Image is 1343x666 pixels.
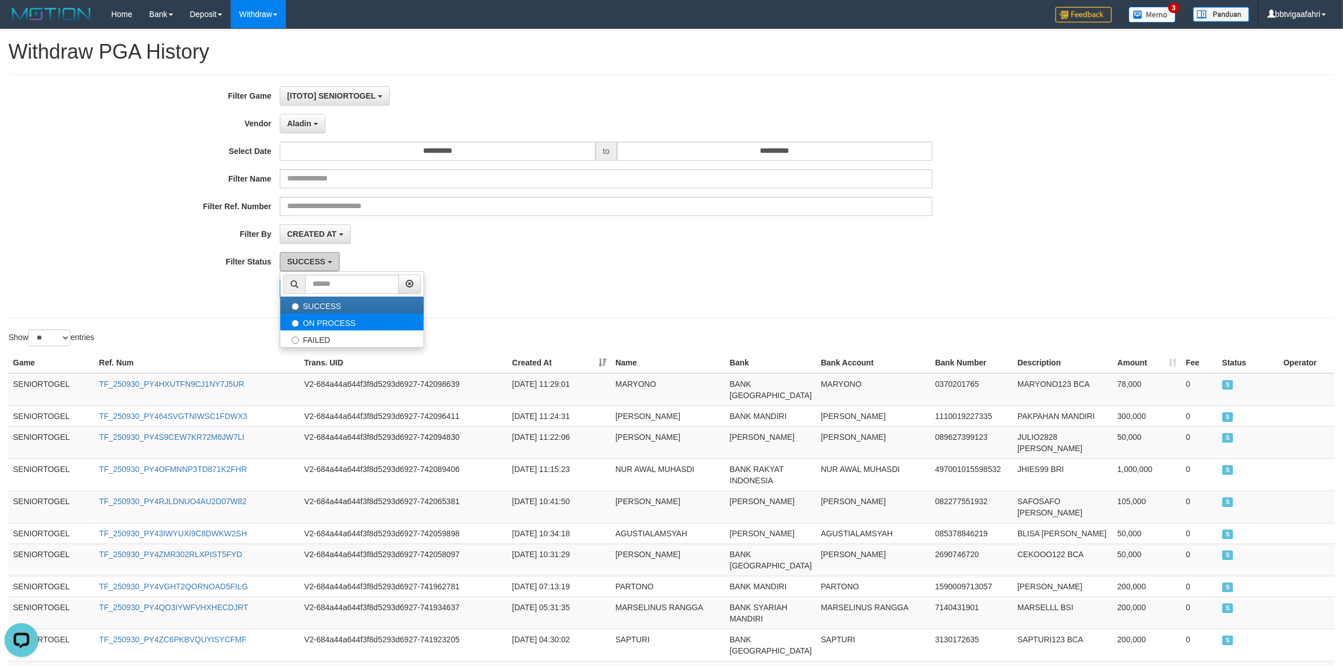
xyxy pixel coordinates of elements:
[8,41,1335,63] h1: Withdraw PGA History
[8,329,94,346] label: Show entries
[1222,412,1234,422] span: SUCCESS
[1113,352,1181,373] th: Amount: activate to sort column ascending
[287,91,376,100] span: [ITOTO] SENIORTOGEL
[1113,597,1181,629] td: 200,000
[8,597,95,629] td: SENIORTOGEL
[292,303,299,310] input: SUCCESS
[280,86,390,105] button: [ITOTO] SENIORTOGEL
[1222,603,1234,613] span: SUCCESS
[725,491,817,523] td: [PERSON_NAME]
[816,458,931,491] td: NUR AWAL MUHASDI
[725,373,817,406] td: BANK [GEOGRAPHIC_DATA]
[99,433,245,442] a: TF_250930_PY4S9CEW7KR72M6JW7LI
[8,6,94,23] img: MOTION_logo.png
[280,252,340,271] button: SUCCESS
[611,597,725,629] td: MARSELINUS RANGGA
[1222,497,1234,507] span: SUCCESS
[99,497,246,506] a: TF_250930_PY4RJLDNUO4AU2D07W82
[287,230,337,239] span: CREATED AT
[611,523,725,544] td: AGUSTIALAMSYAH
[99,582,248,591] a: TF_250930_PY4VGHT2QORNOAD5FILG
[8,352,95,373] th: Game
[99,529,247,538] a: TF_250930_PY43IWYUXI9C8DWKW2SH
[725,405,817,426] td: BANK MANDIRI
[287,257,325,266] span: SUCCESS
[1113,629,1181,661] td: 200,000
[287,119,311,128] span: Aladin
[611,491,725,523] td: [PERSON_NAME]
[508,544,611,576] td: [DATE] 10:31:29
[1113,576,1181,597] td: 200,000
[1013,629,1113,661] td: SAPTURI123 BCA
[300,629,508,661] td: V2-684a44a644f3f8d5293d6927-741923205
[28,329,71,346] select: Showentries
[611,629,725,661] td: SAPTURI
[300,544,508,576] td: V2-684a44a644f3f8d5293d6927-742058097
[99,465,247,474] a: TF_250930_PY4OFMNNP3TD871K2FHR
[8,491,95,523] td: SENIORTOGEL
[596,142,617,161] span: to
[1113,373,1181,406] td: 78,000
[1222,433,1234,443] span: SUCCESS
[508,458,611,491] td: [DATE] 11:15:23
[816,544,931,576] td: [PERSON_NAME]
[8,523,95,544] td: SENIORTOGEL
[300,491,508,523] td: V2-684a44a644f3f8d5293d6927-742065381
[931,597,1013,629] td: 7140431901
[1055,7,1112,23] img: Feedback.jpg
[1181,373,1217,406] td: 0
[8,458,95,491] td: SENIORTOGEL
[280,114,325,133] button: Aladin
[1181,544,1217,576] td: 0
[611,373,725,406] td: MARYONO
[8,544,95,576] td: SENIORTOGEL
[8,629,95,661] td: SENIORTOGEL
[1113,405,1181,426] td: 300,000
[931,426,1013,458] td: 089627399123
[1129,7,1176,23] img: Button%20Memo.svg
[300,458,508,491] td: V2-684a44a644f3f8d5293d6927-742089406
[725,352,817,373] th: Bank
[1181,458,1217,491] td: 0
[611,426,725,458] td: [PERSON_NAME]
[816,426,931,458] td: [PERSON_NAME]
[1222,465,1234,475] span: SUCCESS
[725,576,817,597] td: BANK MANDIRI
[508,491,611,523] td: [DATE] 10:41:50
[931,523,1013,544] td: 085378846219
[300,405,508,426] td: V2-684a44a644f3f8d5293d6927-742096411
[280,314,424,330] label: ON PROCESS
[5,5,38,38] button: Open LiveChat chat widget
[1193,7,1249,22] img: panduan.png
[99,550,243,559] a: TF_250930_PY4ZMR302RLXPIST5FYD
[300,597,508,629] td: V2-684a44a644f3f8d5293d6927-741934637
[1013,597,1113,629] td: MARSELLL BSI
[816,491,931,523] td: [PERSON_NAME]
[508,576,611,597] td: [DATE] 07:13:19
[8,405,95,426] td: SENIORTOGEL
[611,544,725,576] td: [PERSON_NAME]
[816,373,931,406] td: MARYONO
[300,523,508,544] td: V2-684a44a644f3f8d5293d6927-742059898
[1181,597,1217,629] td: 0
[8,373,95,406] td: SENIORTOGEL
[816,405,931,426] td: [PERSON_NAME]
[725,597,817,629] td: BANK SYARIAH MANDIRI
[1013,426,1113,458] td: JULIO2828 [PERSON_NAME]
[816,523,931,544] td: AGUSTIALAMSYAH
[1013,544,1113,576] td: CEKOOO122 BCA
[1013,576,1113,597] td: [PERSON_NAME]
[1113,544,1181,576] td: 50,000
[931,576,1013,597] td: 1590009713057
[931,352,1013,373] th: Bank Number
[1222,583,1234,592] span: SUCCESS
[280,330,424,347] label: FAILED
[1181,426,1217,458] td: 0
[611,458,725,491] td: NUR AWAL MUHASDI
[8,426,95,458] td: SENIORTOGEL
[300,426,508,458] td: V2-684a44a644f3f8d5293d6927-742094830
[1181,576,1217,597] td: 0
[1013,491,1113,523] td: SAFOSAFO [PERSON_NAME]
[1013,458,1113,491] td: JHIES99 BRI
[95,352,300,373] th: Ref. Num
